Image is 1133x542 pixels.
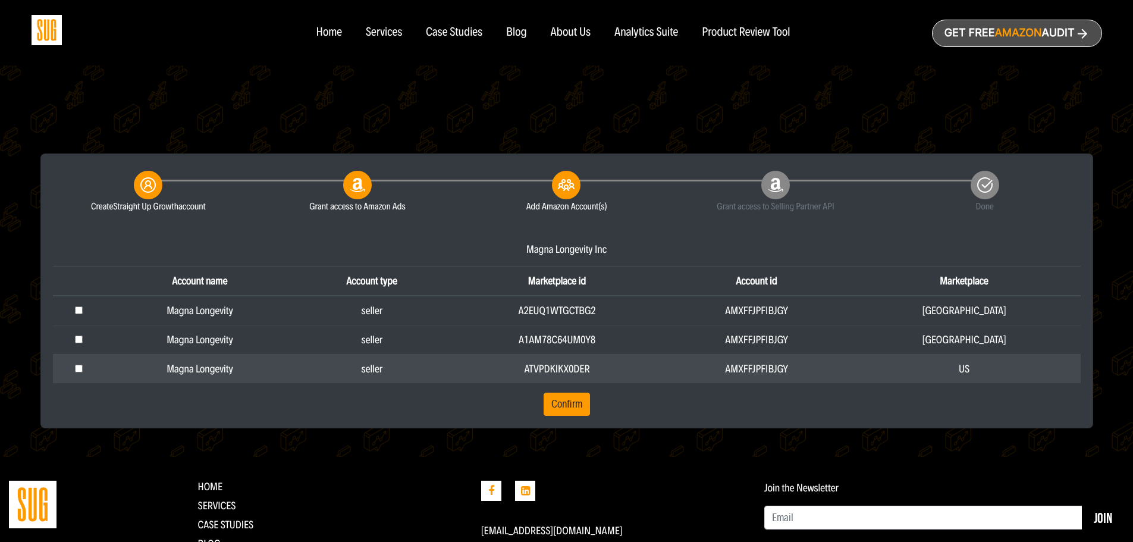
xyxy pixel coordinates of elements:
[449,266,666,296] th: Marketplace id
[197,518,253,531] a: CASE STUDIES
[764,482,839,494] label: Join the Newsletter
[113,200,178,212] span: Straight Up Growth
[614,26,678,39] a: Analytics Suite
[932,20,1102,47] a: Get freeAmazonAudit
[680,199,871,214] small: Grant access to Selling Partner API
[848,325,1081,354] td: [GEOGRAPHIC_DATA]
[551,26,591,39] a: About Us
[295,325,449,354] td: seller
[666,354,848,383] td: AMXFFJPFIBJGY
[449,325,666,354] td: A1AM78C64UM0Y8
[295,354,449,383] td: seller
[295,296,449,325] td: seller
[848,354,1081,383] td: US
[9,481,57,528] img: Straight Up Growth
[197,499,236,512] a: Services
[316,26,341,39] a: Home
[53,199,244,214] small: Create account
[105,266,295,296] th: Account name
[426,26,482,39] a: Case Studies
[889,199,1081,214] small: Done
[848,266,1081,296] th: Marketplace
[666,296,848,325] td: AMXFFJPFIBJGY
[105,296,295,325] td: Magna Longevity
[32,15,62,45] img: Sug
[481,524,623,537] a: [EMAIL_ADDRESS][DOMAIN_NAME]
[105,325,295,354] td: Magna Longevity
[197,480,222,493] a: Home
[544,393,590,416] button: Confirm
[105,354,295,383] td: Magna Longevity
[262,199,453,214] small: Grant access to Amazon Ads
[666,325,848,354] td: AMXFFJPFIBJGY
[449,354,666,383] td: ATVPDKIKX0DER
[295,266,449,296] th: Account type
[449,296,666,325] td: A2EUQ1WTGCTBG2
[848,296,1081,325] td: [GEOGRAPHIC_DATA]
[702,26,790,39] a: Product Review Tool
[994,27,1041,39] span: Amazon
[366,26,402,39] a: Services
[471,199,663,214] small: Add Amazon Account(s)
[53,242,1081,256] div: Magna Longevity Inc
[1082,506,1124,530] button: Join
[764,506,1082,530] input: Email
[506,26,527,39] a: Blog
[666,266,848,296] th: Account id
